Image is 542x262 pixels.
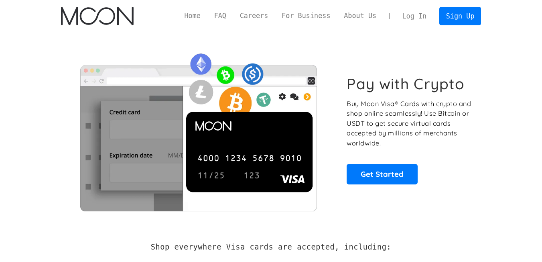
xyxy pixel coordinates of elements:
a: Careers [233,11,275,21]
a: For Business [275,11,337,21]
a: FAQ [207,11,233,21]
a: home [61,7,134,25]
img: Moon Cards let you spend your crypto anywhere Visa is accepted. [61,48,336,211]
a: Get Started [347,164,418,184]
a: Home [178,11,207,21]
a: About Us [337,11,383,21]
h2: Shop everywhere Visa cards are accepted, including: [151,243,391,252]
a: Log In [396,7,433,25]
a: Sign Up [439,7,481,25]
h1: Pay with Crypto [347,75,465,93]
img: Moon Logo [61,7,134,25]
p: Buy Moon Visa® Cards with crypto and shop online seamlessly! Use Bitcoin or USDT to get secure vi... [347,99,472,148]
